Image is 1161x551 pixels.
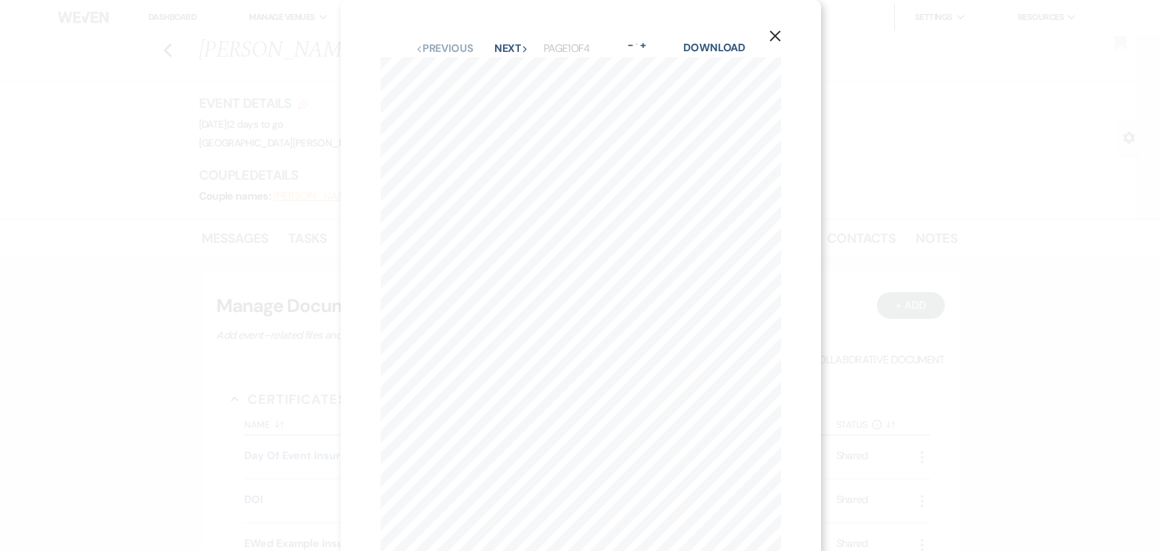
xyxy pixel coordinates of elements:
button: - [625,40,636,51]
button: Next [494,43,529,54]
a: Download [683,41,745,55]
button: + [637,40,648,51]
p: Page 1 of 4 [544,40,590,57]
button: Previous [416,43,474,54]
